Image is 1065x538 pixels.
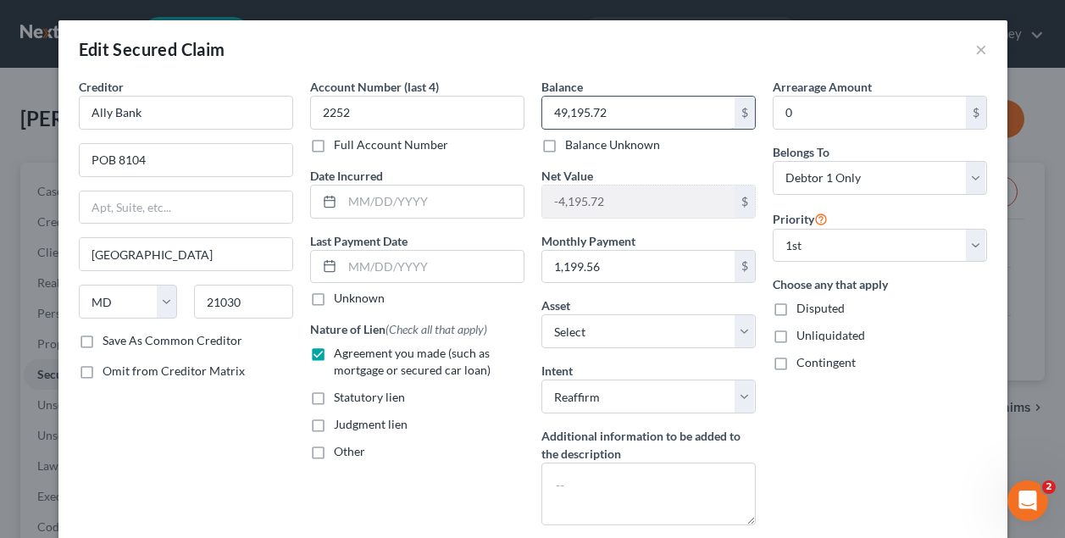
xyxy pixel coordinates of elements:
[975,39,987,59] button: ×
[565,136,660,153] label: Balance Unknown
[796,301,845,315] span: Disputed
[796,355,856,369] span: Contingent
[310,167,383,185] label: Date Incurred
[541,362,573,380] label: Intent
[773,145,829,159] span: Belongs To
[79,80,124,94] span: Creditor
[79,37,225,61] div: Edit Secured Claim
[103,363,245,378] span: Omit from Creditor Matrix
[541,427,756,463] label: Additional information to be added to the description
[542,97,735,129] input: 0.00
[80,238,292,270] input: Enter city...
[541,232,635,250] label: Monthly Payment
[774,97,966,129] input: 0.00
[334,290,385,307] label: Unknown
[334,136,448,153] label: Full Account Number
[966,97,986,129] div: $
[310,78,439,96] label: Account Number (last 4)
[386,322,487,336] span: (Check all that apply)
[310,320,487,338] label: Nature of Lien
[541,78,583,96] label: Balance
[735,186,755,218] div: $
[79,96,293,130] input: Search creditor by name...
[103,332,242,349] label: Save As Common Creditor
[1007,480,1048,521] iframe: Intercom live chat
[773,78,872,96] label: Arrearage Amount
[80,191,292,224] input: Apt, Suite, etc...
[334,390,405,404] span: Statutory lien
[796,328,865,342] span: Unliquidated
[310,96,524,130] input: XXXX
[542,186,735,218] input: 0.00
[342,251,524,283] input: MM/DD/YYYY
[194,285,293,319] input: Enter zip...
[1042,480,1056,494] span: 2
[80,144,292,176] input: Enter address...
[735,97,755,129] div: $
[773,208,828,229] label: Priority
[773,275,987,293] label: Choose any that apply
[334,444,365,458] span: Other
[334,417,408,431] span: Judgment lien
[541,298,570,313] span: Asset
[735,251,755,283] div: $
[542,251,735,283] input: 0.00
[342,186,524,218] input: MM/DD/YYYY
[541,167,593,185] label: Net Value
[310,232,408,250] label: Last Payment Date
[334,346,491,377] span: Agreement you made (such as mortgage or secured car loan)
